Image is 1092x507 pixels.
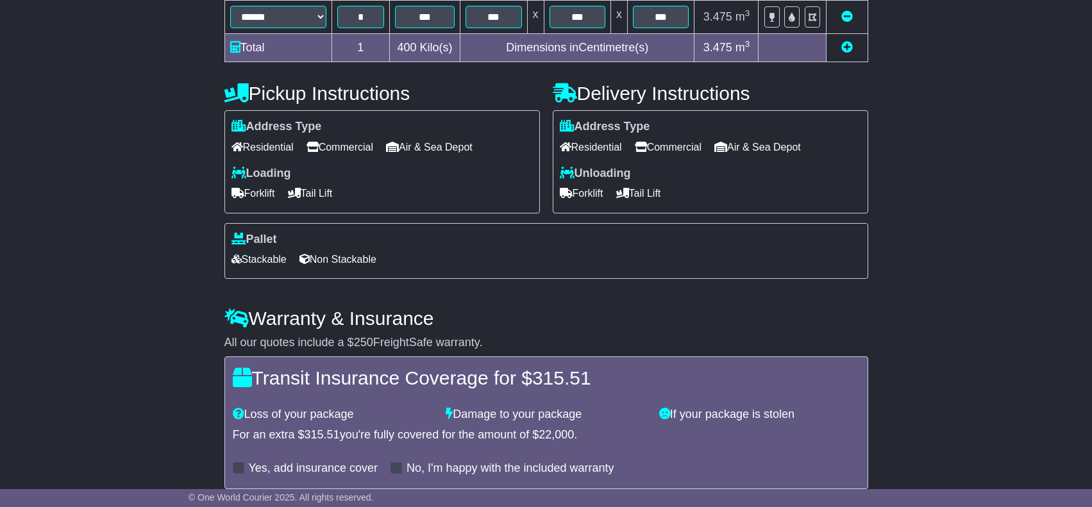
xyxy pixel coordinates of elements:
td: 1 [332,34,390,62]
span: Forklift [231,183,275,203]
div: Damage to your package [439,408,653,422]
span: 250 [354,336,373,349]
sup: 3 [745,8,750,18]
span: Tail Lift [616,183,661,203]
a: Add new item [841,41,853,54]
sup: 3 [745,39,750,49]
span: Forklift [560,183,603,203]
h4: Delivery Instructions [553,83,868,104]
div: If your package is stolen [653,408,866,422]
label: No, I'm happy with the included warranty [407,461,614,476]
span: Commercial [635,137,701,157]
h4: Transit Insurance Coverage for $ [233,367,860,388]
h4: Pickup Instructions [224,83,540,104]
label: Address Type [231,120,322,134]
span: m [735,10,750,23]
td: Total [224,34,332,62]
span: Residential [560,137,622,157]
span: Commercial [307,137,373,157]
span: 315.51 [532,367,591,388]
span: Tail Lift [288,183,333,203]
span: 3.475 [703,10,732,23]
span: m [735,41,750,54]
span: 315.51 [305,428,340,441]
span: 3.475 [703,41,732,54]
span: Air & Sea Depot [714,137,801,157]
div: For an extra $ you're fully covered for the amount of $ . [233,428,860,442]
td: x [610,1,627,34]
label: Address Type [560,120,650,134]
span: 400 [398,41,417,54]
td: x [527,1,544,34]
span: © One World Courier 2025. All rights reserved. [189,492,374,503]
span: Residential [231,137,294,157]
h4: Warranty & Insurance [224,308,868,329]
span: 22,000 [539,428,574,441]
span: Air & Sea Depot [386,137,473,157]
div: All our quotes include a $ FreightSafe warranty. [224,336,868,350]
span: Non Stackable [299,249,376,269]
label: Pallet [231,233,277,247]
label: Unloading [560,167,631,181]
td: Dimensions in Centimetre(s) [460,34,694,62]
td: Kilo(s) [390,34,460,62]
div: Loss of your package [226,408,440,422]
label: Yes, add insurance cover [249,461,378,476]
a: Remove this item [841,10,853,23]
span: Stackable [231,249,287,269]
label: Loading [231,167,291,181]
